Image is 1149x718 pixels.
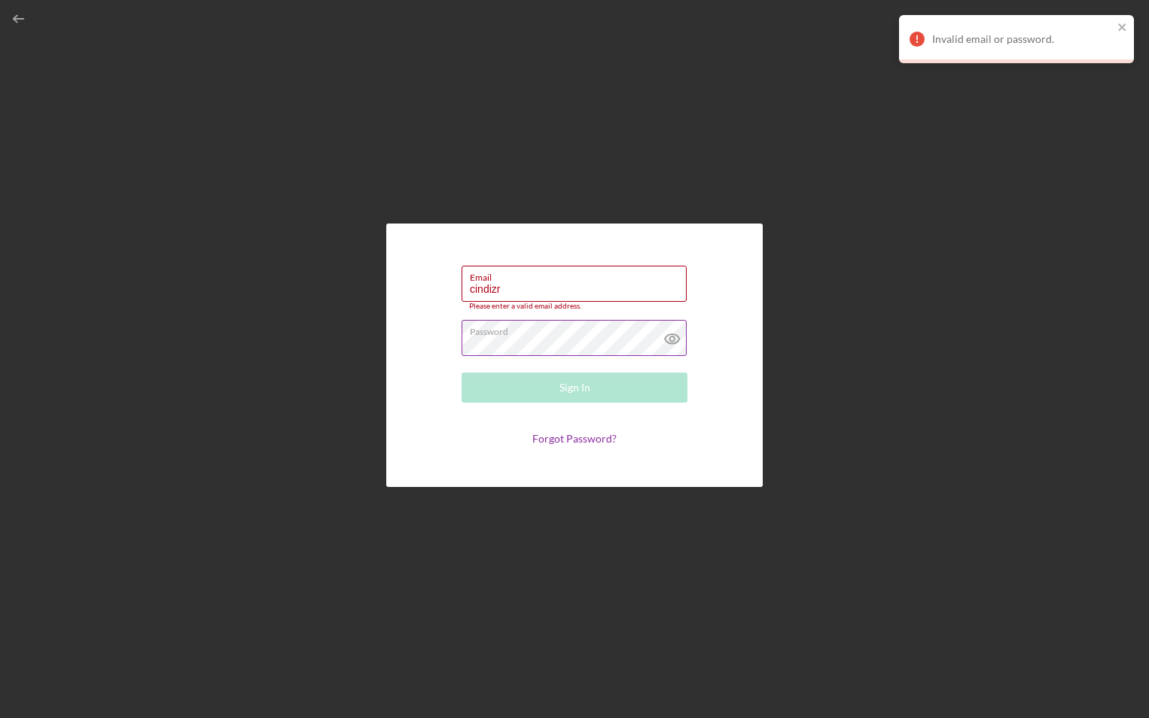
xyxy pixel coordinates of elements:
[462,302,687,311] div: Please enter a valid email address.
[532,432,617,445] a: Forgot Password?
[1117,21,1128,35] button: close
[470,266,687,283] label: Email
[470,321,687,337] label: Password
[932,33,1113,45] div: Invalid email or password.
[462,373,687,403] button: Sign In
[559,373,590,403] div: Sign In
